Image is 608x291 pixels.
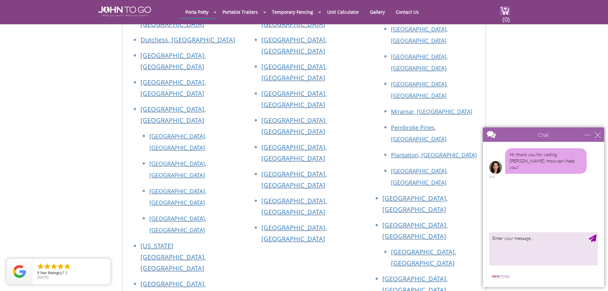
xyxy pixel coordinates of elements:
[181,6,213,18] a: Porta Potty
[382,194,448,214] a: [GEOGRAPHIC_DATA], [GEOGRAPHIC_DATA]
[391,108,472,115] a: Miramar, [GEOGRAPHIC_DATA]
[140,105,206,125] a: [GEOGRAPHIC_DATA], [GEOGRAPHIC_DATA]
[149,160,206,179] a: [GEOGRAPHIC_DATA], [GEOGRAPHIC_DATA]
[391,6,424,18] a: Contact Us
[63,270,67,275] span: T S
[57,263,64,270] li: 
[140,51,206,71] a: [GEOGRAPHIC_DATA], [GEOGRAPHIC_DATA]
[391,80,448,99] a: [GEOGRAPHIC_DATA], [GEOGRAPHIC_DATA]
[261,62,327,82] a: [GEOGRAPHIC_DATA], [GEOGRAPHIC_DATA]
[261,116,327,136] a: [GEOGRAPHIC_DATA], [GEOGRAPHIC_DATA]
[382,221,448,241] a: [GEOGRAPHIC_DATA], [GEOGRAPHIC_DATA]
[50,263,58,270] li: 
[261,196,327,216] a: [GEOGRAPHIC_DATA], [GEOGRAPHIC_DATA]
[261,35,327,55] a: [GEOGRAPHIC_DATA], [GEOGRAPHIC_DATA]
[98,6,151,17] img: JOHN to go
[37,275,49,280] span: [DATE]
[13,265,26,278] img: Review Rating
[502,10,510,24] span: (0)
[267,6,318,18] a: Temporary Fencing
[149,132,206,151] a: [GEOGRAPHIC_DATA], [GEOGRAPHIC_DATA]
[365,6,390,18] a: Gallery
[149,215,206,234] a: [GEOGRAPHIC_DATA], [GEOGRAPHIC_DATA]
[261,223,327,243] a: [GEOGRAPHIC_DATA], [GEOGRAPHIC_DATA]
[391,53,448,72] a: [GEOGRAPHIC_DATA], [GEOGRAPHIC_DATA]
[391,151,477,159] a: Plantation, [GEOGRAPHIC_DATA]
[43,263,51,270] li: 
[391,124,447,143] a: Pembroke Pines, [GEOGRAPHIC_DATA]
[500,6,510,15] img: cart a
[261,170,327,189] a: [GEOGRAPHIC_DATA], [GEOGRAPHIC_DATA]
[37,270,39,275] span: 5
[37,263,44,270] li: 
[391,25,448,44] a: [GEOGRAPHIC_DATA], [GEOGRAPHIC_DATA]
[64,263,71,270] li: 
[140,35,235,44] a: Dutchess, [GEOGRAPHIC_DATA]
[140,241,206,272] a: [US_STATE][GEOGRAPHIC_DATA], [GEOGRAPHIC_DATA]
[149,187,206,206] a: [GEOGRAPHIC_DATA], [GEOGRAPHIC_DATA]
[322,6,364,18] a: Unit Calculator
[218,6,263,18] a: Portable Trailers
[40,270,58,275] span: Star Rating
[261,143,327,163] a: [GEOGRAPHIC_DATA], [GEOGRAPHIC_DATA]
[261,89,327,109] a: [GEOGRAPHIC_DATA], [GEOGRAPHIC_DATA]
[479,124,608,291] iframe: Live Chat Box
[391,248,456,267] a: [GEOGRAPHIC_DATA], [GEOGRAPHIC_DATA]
[391,167,448,186] a: [GEOGRAPHIC_DATA], [GEOGRAPHIC_DATA]
[140,78,206,98] a: [GEOGRAPHIC_DATA], [GEOGRAPHIC_DATA]
[37,271,105,275] span: by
